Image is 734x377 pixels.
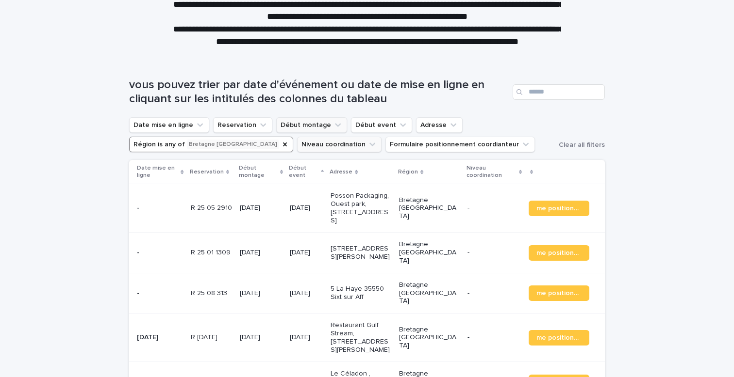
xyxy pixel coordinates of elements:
[240,249,282,257] p: [DATE]
[536,205,582,212] span: me positionner
[297,137,382,152] button: Niveau coordination
[331,285,391,301] p: 5 La Haye 35550 Sixt sur Aff
[129,184,605,233] tr: -R 25 05 2910R 25 05 2910 [DATE][DATE]Posson Packaging, Ouest park, [STREET_ADDRESS]Bretagne [GEO...
[529,245,589,261] a: me positionner
[398,167,418,177] p: Région
[289,163,318,181] p: Début event
[351,117,412,133] button: Début event
[240,333,282,342] p: [DATE]
[467,163,516,181] p: Niveau coordination
[399,326,460,350] p: Bretagne [GEOGRAPHIC_DATA]
[239,163,278,181] p: Début montage
[240,289,282,298] p: [DATE]
[559,141,605,148] span: Clear all filters
[129,233,605,273] tr: -R 25 01 1309R 25 01 1309 [DATE][DATE][STREET_ADDRESS][PERSON_NAME]Bretagne [GEOGRAPHIC_DATA]-me ...
[555,138,605,152] button: Clear all filters
[290,289,323,298] p: [DATE]
[513,84,605,100] input: Search
[536,334,582,341] span: me positionner
[416,117,463,133] button: Adresse
[129,78,509,106] h1: vous pouvez trier par date d'événement ou date de mise en ligne en cliquant sur les intitulés des...
[137,204,183,212] p: -
[467,204,521,212] p: -
[191,287,229,298] p: R 25 08 313
[276,117,347,133] button: Début montage
[290,204,323,212] p: [DATE]
[536,290,582,297] span: me positionner
[290,333,323,342] p: [DATE]
[385,137,535,152] button: Formulaire positionnement coordianteur
[191,247,233,257] p: R 25 01 1309
[137,163,178,181] p: Date mise en ligne
[399,240,460,265] p: Bretagne [GEOGRAPHIC_DATA]
[129,314,605,362] tr: [DATE]R [DATE]R [DATE] [DATE][DATE]Restaurant Gulf Stream, [STREET_ADDRESS][PERSON_NAME]Bretagne ...
[213,117,272,133] button: Reservation
[290,249,323,257] p: [DATE]
[467,289,521,298] p: -
[331,192,391,224] p: Posson Packaging, Ouest park, [STREET_ADDRESS]
[129,273,605,313] tr: -R 25 08 313R 25 08 313 [DATE][DATE]5 La Haye 35550 Sixt sur AffBretagne [GEOGRAPHIC_DATA]-me pos...
[399,196,460,220] p: Bretagne [GEOGRAPHIC_DATA]
[529,285,589,301] a: me positionner
[467,249,521,257] p: -
[129,137,293,152] button: Région
[331,321,391,354] p: Restaurant Gulf Stream, [STREET_ADDRESS][PERSON_NAME]
[191,202,234,212] p: R 25 05 2910
[191,331,219,342] p: R [DATE]
[190,167,224,177] p: Reservation
[129,117,209,133] button: Date mise en ligne
[137,289,183,298] p: -
[330,167,352,177] p: Adresse
[240,204,282,212] p: [DATE]
[529,330,589,346] a: me positionner
[529,201,589,216] a: me positionner
[331,245,391,261] p: [STREET_ADDRESS][PERSON_NAME]
[467,333,521,342] p: -
[399,281,460,305] p: Bretagne [GEOGRAPHIC_DATA]
[536,250,582,256] span: me positionner
[137,333,183,342] p: [DATE]
[137,249,183,257] p: -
